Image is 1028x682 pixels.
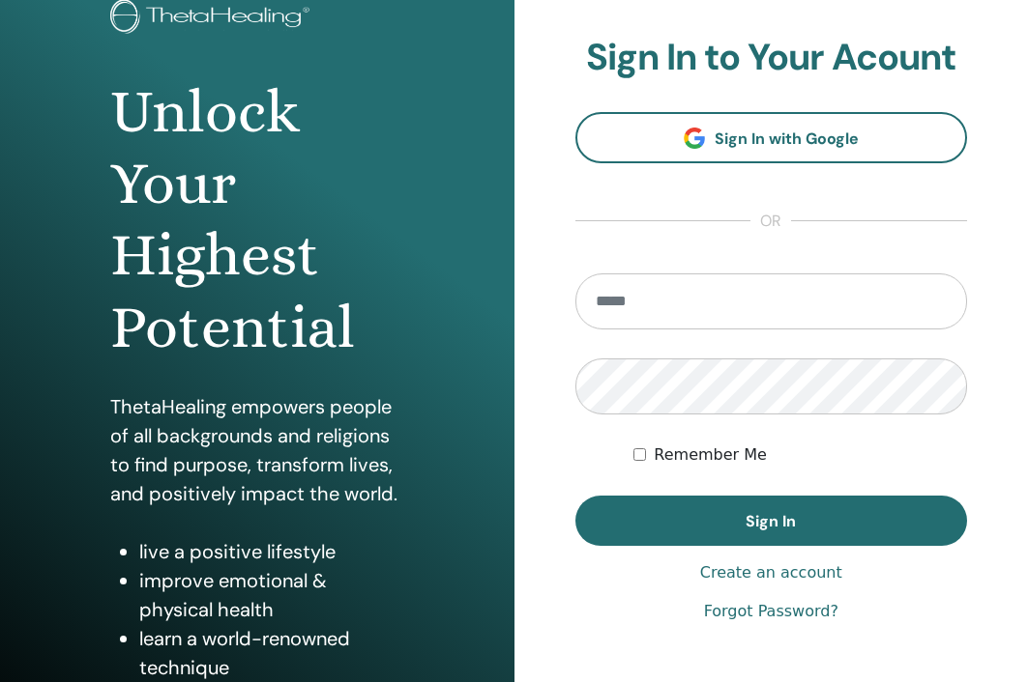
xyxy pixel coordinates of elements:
li: learn a world-renowned technique [139,624,404,682]
p: ThetaHealing empowers people of all backgrounds and religions to find purpose, transform lives, a... [110,392,404,508]
span: Sign In [746,511,796,531]
li: improve emotional & physical health [139,566,404,624]
a: Forgot Password? [704,600,838,623]
h2: Sign In to Your Acount [575,36,968,80]
li: live a positive lifestyle [139,537,404,566]
label: Remember Me [654,443,767,467]
span: or [750,210,791,233]
span: Sign In with Google [715,128,859,149]
button: Sign In [575,496,968,546]
a: Create an account [700,561,842,584]
div: Keep me authenticated indefinitely or until I manually logout [633,443,967,467]
a: Sign In with Google [575,112,968,163]
h1: Unlock Your Highest Potential [110,76,404,364]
